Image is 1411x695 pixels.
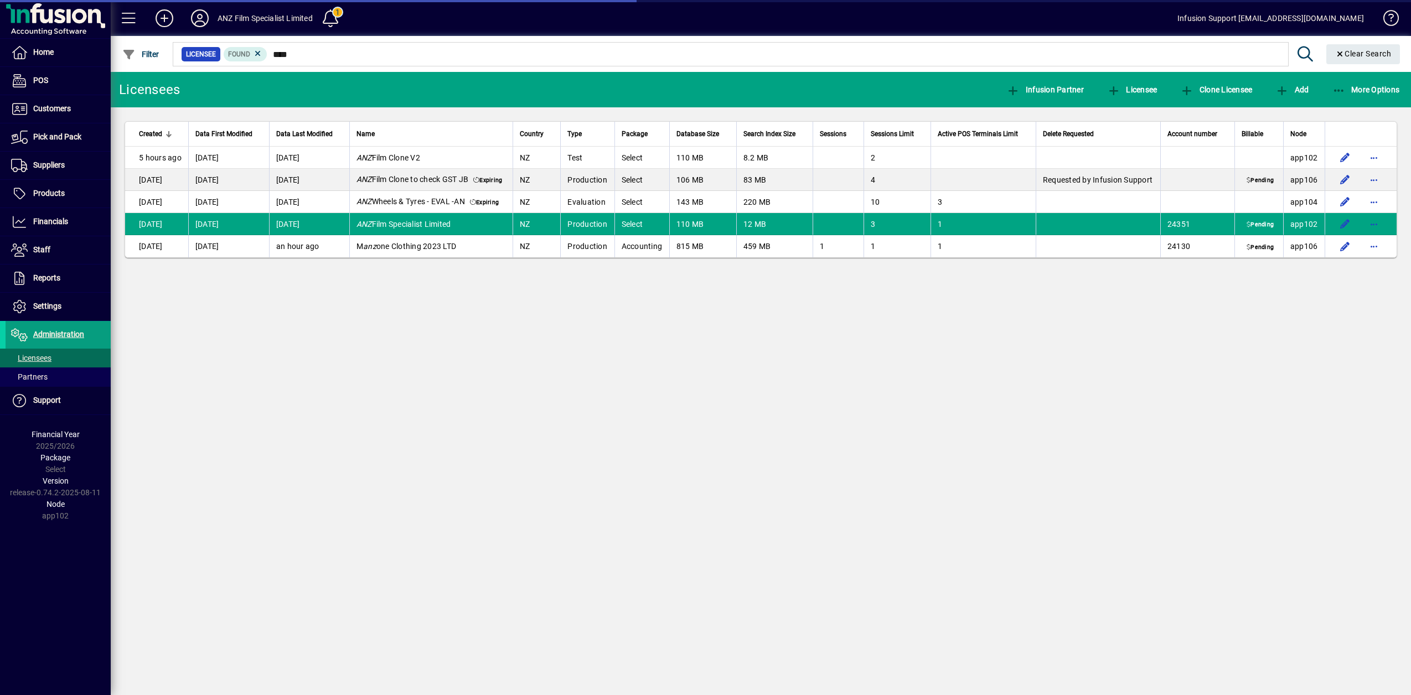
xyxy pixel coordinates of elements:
span: Financial Year [32,430,80,439]
span: Data Last Modified [276,128,333,140]
span: Billable [1242,128,1263,140]
td: Test [560,147,614,169]
span: Support [33,396,61,404]
a: Settings [6,293,111,320]
div: Active POS Terminals Limit [938,128,1028,140]
span: Expiring [471,177,505,185]
span: Pick and Pack [33,132,81,141]
td: 1 [813,235,864,257]
span: Database Size [676,128,719,140]
div: Search Index Size [743,128,806,140]
td: 5 hours ago [125,147,188,169]
td: 1 [931,235,1035,257]
span: Filter [122,50,159,59]
td: 220 MB [736,191,813,213]
button: Filter [120,44,162,64]
div: Database Size [676,128,730,140]
td: [DATE] [269,147,349,169]
a: Pick and Pack [6,123,111,151]
span: Film Clone to check GST JB [356,175,468,184]
button: Edit [1336,149,1354,167]
a: Support [6,387,111,414]
td: NZ [513,169,561,191]
td: 106 MB [669,169,736,191]
a: Home [6,39,111,66]
div: Sessions [820,128,857,140]
td: 815 MB [669,235,736,257]
td: [DATE] [125,213,188,235]
td: [DATE] [188,169,269,191]
td: 10 [864,191,931,213]
td: 110 MB [669,147,736,169]
span: Home [33,48,54,56]
a: POS [6,67,111,95]
span: Pending [1244,243,1276,252]
td: Evaluation [560,191,614,213]
div: Node [1290,128,1318,140]
span: Partners [11,372,48,381]
button: Clear [1326,44,1400,64]
button: More options [1365,237,1383,255]
div: Delete Requested [1043,128,1154,140]
span: Data First Modified [195,128,252,140]
span: Expiring [468,199,502,208]
em: ANZ [356,197,372,206]
span: POS [33,76,48,85]
span: Version [43,476,69,485]
span: Created [139,128,162,140]
span: Pending [1244,221,1276,230]
span: Name [356,128,375,140]
div: Data Last Modified [276,128,343,140]
a: Financials [6,208,111,236]
button: Edit [1336,171,1354,189]
em: anz [363,242,376,251]
em: ANZ [356,220,372,229]
div: ANZ Film Specialist Limited [218,9,313,27]
td: 143 MB [669,191,736,213]
td: Accounting [614,235,669,257]
td: an hour ago [269,235,349,257]
button: Add [147,8,182,28]
span: Add [1275,85,1309,94]
button: Add [1273,80,1311,100]
span: M one Clothing 2023 LTD [356,242,456,251]
span: Clone Licensee [1180,85,1252,94]
span: Country [520,128,544,140]
span: Account number [1167,128,1217,140]
span: Licensees [11,354,51,362]
button: Edit [1336,215,1354,233]
td: [DATE] [188,235,269,257]
div: Billable [1242,128,1276,140]
span: app106.prod.infusionbusinesssoftware.com [1290,242,1318,251]
div: Created [139,128,182,140]
button: More options [1365,193,1383,211]
td: Select [614,147,669,169]
td: Production [560,235,614,257]
button: Profile [182,8,218,28]
span: Node [1290,128,1306,140]
span: Staff [33,245,50,254]
td: [DATE] [188,191,269,213]
span: Pending [1244,177,1276,185]
button: More options [1365,149,1383,167]
td: 12 MB [736,213,813,235]
td: Production [560,169,614,191]
span: Package [622,128,648,140]
button: Clone Licensee [1177,80,1255,100]
span: Search Index Size [743,128,795,140]
span: Film Specialist Limited [356,220,451,229]
div: Country [520,128,554,140]
span: Customers [33,104,71,113]
a: Suppliers [6,152,111,179]
div: Account number [1167,128,1228,140]
div: Sessions Limit [871,128,924,140]
span: More Options [1332,85,1400,94]
button: Licensee [1104,80,1160,100]
span: Financials [33,217,68,226]
div: Licensees [119,81,180,98]
td: 459 MB [736,235,813,257]
span: Node [46,500,65,509]
span: app102.prod.infusionbusinesssoftware.com [1290,220,1318,229]
a: Customers [6,95,111,123]
button: Edit [1336,237,1354,255]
